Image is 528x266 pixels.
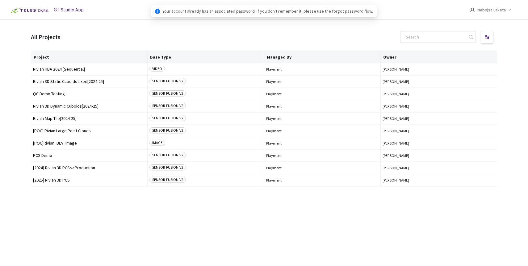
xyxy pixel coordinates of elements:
[266,104,379,108] span: Playment
[33,92,145,96] span: QC Demo Testing
[149,127,186,133] span: SENSOR FUSION V2
[264,51,381,63] th: Managed By
[383,129,495,133] span: [PERSON_NAME]
[383,153,495,158] span: [PERSON_NAME]
[383,67,495,72] span: [PERSON_NAME]
[33,79,145,84] span: Rivian 3D Static Cuboids fixed[2024-25]
[383,178,495,182] span: [PERSON_NAME]
[266,79,379,84] span: Playment
[33,178,145,182] span: [2025] Rivian 3D PCS
[155,9,160,14] span: info-circle
[33,67,145,72] span: Rivian HBA 2024 [Sequential]
[508,8,511,11] span: down
[383,141,495,145] span: [PERSON_NAME]
[383,166,495,170] span: [PERSON_NAME]
[266,166,379,170] span: Playment
[148,51,264,63] th: Base Type
[266,92,379,96] span: Playment
[470,7,475,12] span: user
[383,92,495,96] span: [PERSON_NAME]
[149,164,186,170] span: SENSOR FUSION V2
[33,104,145,108] span: Rivian 3D Dynamic Cuboids[2024-25]
[149,78,186,84] span: SENSOR FUSION V2
[54,6,84,13] span: GT Studio App
[402,31,468,43] input: Search
[383,104,495,108] span: [PERSON_NAME]
[149,152,186,158] span: SENSOR FUSION V2
[149,115,186,121] span: SENSOR FUSION V2
[266,153,379,158] span: Playment
[149,177,186,183] span: SENSOR FUSION V2
[266,129,379,133] span: Playment
[381,51,497,63] th: Owner
[149,90,186,96] span: SENSOR FUSION V2
[266,178,379,182] span: Playment
[149,140,165,146] span: IMAGE
[33,153,145,158] span: PCS Demo
[266,116,379,121] span: Playment
[7,6,50,15] img: Telus
[162,8,373,14] span: Your account already has an associated password. If you don't remember it, please use the forgot ...
[33,129,145,133] span: [POC] Rivian Large Point Clouds
[266,67,379,72] span: Playment
[31,32,61,42] div: All Projects
[383,79,495,84] span: [PERSON_NAME]
[31,51,148,63] th: Project
[33,116,145,121] span: Rivian Map Tile[2024-25]
[266,141,379,145] span: Playment
[383,116,495,121] span: [PERSON_NAME]
[149,66,165,72] span: VIDEO
[33,166,145,170] span: [2024] Rivian 3D PCS<>Production
[149,103,186,109] span: SENSOR FUSION V2
[33,141,145,145] span: [POC]Rivian_BEV_Image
